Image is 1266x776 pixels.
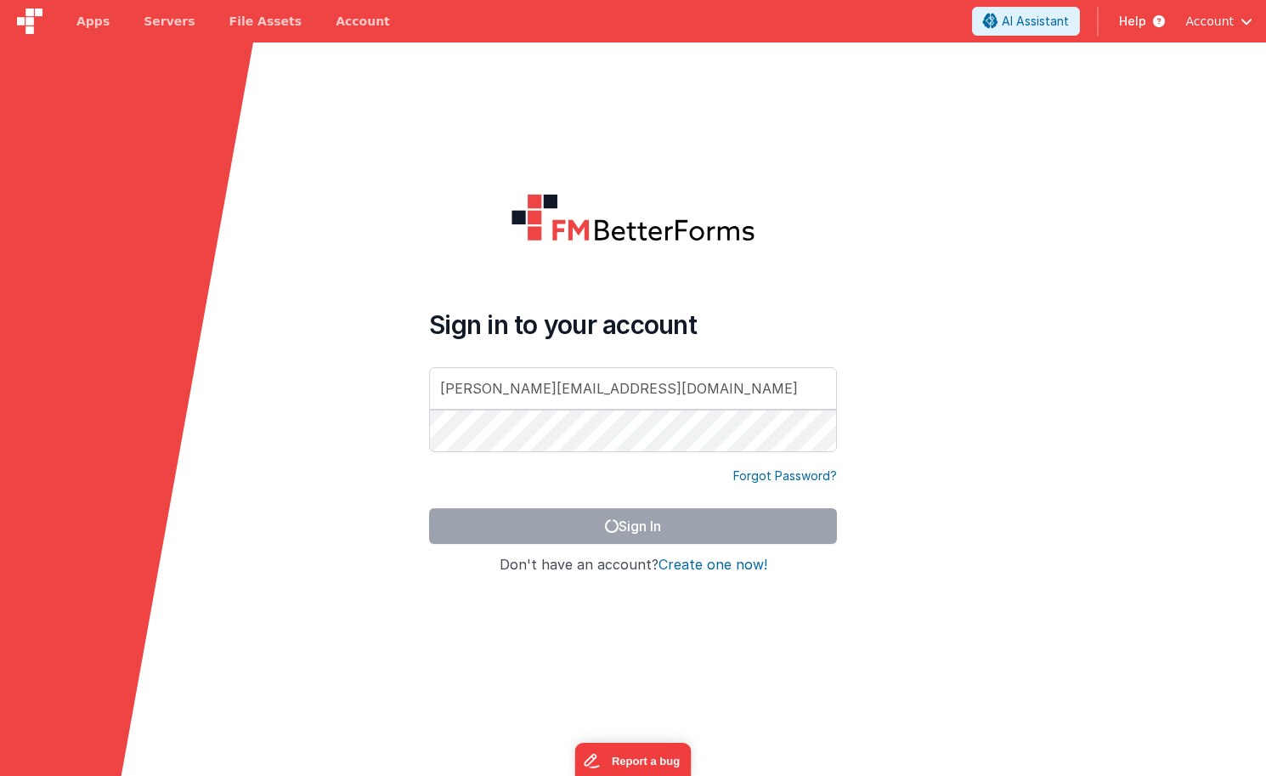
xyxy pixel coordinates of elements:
[429,558,837,573] h4: Don't have an account?
[1185,13,1234,30] span: Account
[76,13,110,30] span: Apps
[972,7,1080,36] button: AI Assistant
[429,508,837,544] button: Sign In
[1119,13,1146,30] span: Help
[229,13,302,30] span: File Assets
[658,558,767,573] button: Create one now!
[429,309,837,340] h4: Sign in to your account
[144,13,195,30] span: Servers
[1185,13,1252,30] button: Account
[1002,13,1069,30] span: AI Assistant
[733,467,837,484] a: Forgot Password?
[429,367,837,410] input: Email Address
